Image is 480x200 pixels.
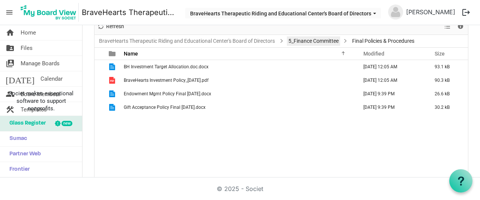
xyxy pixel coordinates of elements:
[97,36,276,46] a: BraveHearts Therapeutic Riding and Educational Center's Board of Directors
[6,41,15,56] span: folder_shared
[6,147,41,162] span: Partner Web
[40,71,63,86] span: Calendar
[121,60,355,74] td: BH Investment Target Allocation.doc.docx is template cell column header Name
[355,87,427,101] td: March 21, 2025 9:39 PM column header Modified
[185,8,381,18] button: BraveHearts Therapeutic Riding and Educational Center's Board of Directors dropdownbutton
[105,22,125,31] span: Refresh
[427,74,468,87] td: 90.3 kB is template cell column header Size
[104,101,121,114] td: is template cell column header type
[121,74,355,87] td: BraveHearts Investment Policy_1.15.25.pdf is template cell column header Name
[441,19,454,35] div: View
[287,36,340,46] a: 5_Finance Committee
[124,105,205,110] span: Gift Acceptance Policy Final [DATE].docx
[6,25,15,40] span: home
[355,74,427,87] td: February 28, 2025 12:05 AM column header Modified
[427,60,468,74] td: 93.1 kB is template cell column header Size
[6,131,27,146] span: Sumac
[94,60,104,74] td: checkbox
[121,87,355,101] td: Endowment Mgmt Policy Final 2.27.25.docx is template cell column header Name
[403,5,458,20] a: [PERSON_NAME]
[104,87,121,101] td: is template cell column header type
[388,5,403,20] img: no-profile-picture.svg
[21,25,36,40] span: Home
[124,91,211,96] span: Endowment Mgmt Policy Final [DATE].docx
[121,101,355,114] td: Gift Acceptance Policy Final 2.27.25.docx is template cell column header Name
[124,51,138,57] span: Name
[94,87,104,101] td: checkbox
[363,51,384,57] span: Modified
[18,3,79,22] img: My Board View Logo
[458,5,474,20] button: logout
[6,56,15,71] span: switch_account
[94,101,104,114] td: checkbox
[427,87,468,101] td: 26.6 kB is template cell column header Size
[6,116,46,131] span: Glass Register
[454,19,467,35] div: Details
[104,60,121,74] td: is template cell column header type
[435,51,445,57] span: Size
[6,162,30,177] span: Frontier
[82,5,178,20] a: BraveHearts Therapeutic Riding and Educational Center's Board of Directors
[18,3,82,22] a: My Board View Logo
[21,41,33,56] span: Files
[427,101,468,114] td: 30.2 kB is template cell column header Size
[94,19,127,35] div: Refresh
[96,22,126,31] button: Refresh
[355,60,427,74] td: February 28, 2025 12:05 AM column header Modified
[355,101,427,114] td: March 21, 2025 9:39 PM column header Modified
[3,90,79,112] span: Societ makes exceptional software to support nonprofits.
[124,64,208,69] span: BH Investment Target Allocation.doc.docx
[21,56,60,71] span: Manage Boards
[104,74,121,87] td: is template cell column header type
[2,5,16,20] span: menu
[6,71,34,86] span: [DATE]
[124,78,208,83] span: BraveHearts Investment Policy_[DATE].pdf
[94,74,104,87] td: checkbox
[456,22,466,31] button: Details
[351,36,416,46] span: Final Policies & Procedures
[443,22,452,31] button: View dropdownbutton
[61,121,72,126] div: new
[217,185,263,192] a: © 2025 - Societ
